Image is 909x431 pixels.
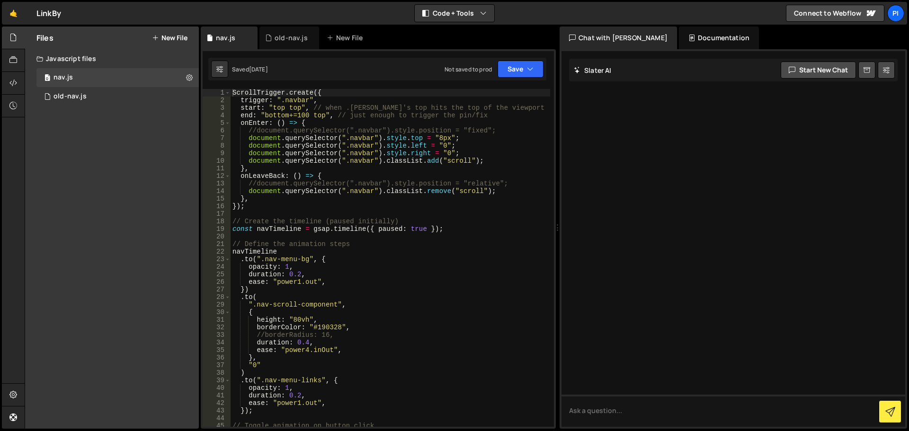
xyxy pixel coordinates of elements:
[781,62,856,79] button: Start new chat
[679,26,759,49] div: Documentation
[203,165,231,172] div: 11
[203,377,231,384] div: 39
[36,33,53,43] h2: Files
[203,225,231,233] div: 19
[203,233,231,240] div: 20
[203,369,231,377] div: 38
[275,33,308,43] div: old-nav.js
[203,354,231,361] div: 36
[203,104,231,112] div: 3
[203,218,231,225] div: 18
[203,399,231,407] div: 42
[203,187,231,195] div: 14
[203,286,231,293] div: 27
[203,255,231,263] div: 23
[203,271,231,278] div: 25
[203,361,231,369] div: 37
[203,157,231,165] div: 10
[203,293,231,301] div: 28
[574,66,612,75] h2: Slater AI
[203,112,231,119] div: 4
[560,26,677,49] div: Chat with [PERSON_NAME]
[786,5,884,22] a: Connect to Webflow
[415,5,494,22] button: Code + Tools
[203,422,231,430] div: 45
[203,150,231,157] div: 9
[327,33,366,43] div: New File
[203,142,231,150] div: 8
[152,34,187,42] button: New File
[203,240,231,248] div: 21
[203,407,231,414] div: 43
[25,49,199,68] div: Javascript files
[203,127,231,134] div: 6
[203,119,231,127] div: 5
[203,339,231,346] div: 34
[203,414,231,422] div: 44
[53,73,73,82] div: nav.js
[203,97,231,104] div: 2
[216,33,235,43] div: nav.js
[232,65,268,73] div: Saved
[203,263,231,271] div: 24
[498,61,544,78] button: Save
[203,331,231,339] div: 33
[203,210,231,218] div: 17
[203,278,231,286] div: 26
[203,324,231,331] div: 32
[203,134,231,142] div: 7
[203,301,231,308] div: 29
[203,316,231,324] div: 31
[45,75,50,82] span: 0
[36,68,199,87] div: 17098/47144.js
[203,195,231,202] div: 15
[203,248,231,255] div: 22
[445,65,492,73] div: Not saved to prod
[2,2,25,25] a: 🤙
[203,308,231,316] div: 30
[203,180,231,187] div: 13
[203,172,231,180] div: 12
[203,89,231,97] div: 1
[203,346,231,354] div: 35
[203,384,231,392] div: 40
[36,8,61,19] div: LinkBy
[53,92,87,101] div: old-nav.js
[249,65,268,73] div: [DATE]
[36,87,199,106] div: 17098/47260.js
[203,392,231,399] div: 41
[887,5,904,22] a: Pi
[203,202,231,210] div: 16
